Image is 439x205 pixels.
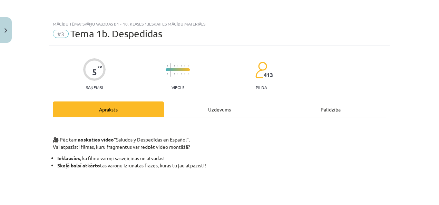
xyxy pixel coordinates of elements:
p: Saņemsi [83,85,106,90]
img: icon-short-line-57e1e144782c952c97e751825c79c345078a6d821885a25fce030b3d8c18986b.svg [177,65,178,67]
div: Uzdevums [164,101,275,117]
img: icon-short-line-57e1e144782c952c97e751825c79c345078a6d821885a25fce030b3d8c18986b.svg [181,73,182,75]
p: pilda [256,85,267,90]
li: tās varoņu izrunātās frāzes, kuras tu jau atpazīsti! [57,162,386,169]
img: icon-short-line-57e1e144782c952c97e751825c79c345078a6d821885a25fce030b3d8c18986b.svg [184,73,185,75]
img: icon-short-line-57e1e144782c952c97e751825c79c345078a6d821885a25fce030b3d8c18986b.svg [174,65,175,67]
img: students-c634bb4e5e11cddfef0936a35e636f08e4e9abd3cc4e673bd6f9a4125e45ecb1.svg [255,61,267,79]
img: icon-short-line-57e1e144782c952c97e751825c79c345078a6d821885a25fce030b3d8c18986b.svg [181,65,182,67]
div: Apraksts [53,101,164,117]
img: icon-close-lesson-0947bae3869378f0d4975bcd49f059093ad1ed9edebbc8119c70593378902aed.svg [4,28,7,33]
img: icon-short-line-57e1e144782c952c97e751825c79c345078a6d821885a25fce030b3d8c18986b.svg [184,65,185,67]
div: 5 [92,67,97,77]
p: 🎥 Pēc tam “Saludos y Despedidas en Español”. Vai atpazīsti filmas, kuru fragmentus var redzēt vid... [53,124,386,150]
img: icon-short-line-57e1e144782c952c97e751825c79c345078a6d821885a25fce030b3d8c18986b.svg [177,73,178,75]
strong: video [101,136,114,143]
img: icon-short-line-57e1e144782c952c97e751825c79c345078a6d821885a25fce030b3d8c18986b.svg [174,73,175,75]
p: Viegls [172,85,184,90]
span: 413 [264,72,273,78]
div: Mācību tēma: Spāņu valodas b1 - 10. klases 1.ieskaites mācību materiāls [53,21,386,26]
li: , kā filmu varoņi sasveicinās un atvadās! [57,155,386,162]
strong: atkārto [82,162,100,168]
strong: Skaļā balsī [57,162,81,168]
strong: noskaties [78,136,100,143]
img: icon-short-line-57e1e144782c952c97e751825c79c345078a6d821885a25fce030b3d8c18986b.svg [167,65,168,67]
strong: Ieklausies [57,155,80,161]
div: Palīdzība [275,101,386,117]
span: Tema 1b. Despedidas [70,28,162,39]
img: icon-short-line-57e1e144782c952c97e751825c79c345078a6d821885a25fce030b3d8c18986b.svg [167,73,168,75]
span: #3 [53,30,69,38]
span: XP [97,65,102,69]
